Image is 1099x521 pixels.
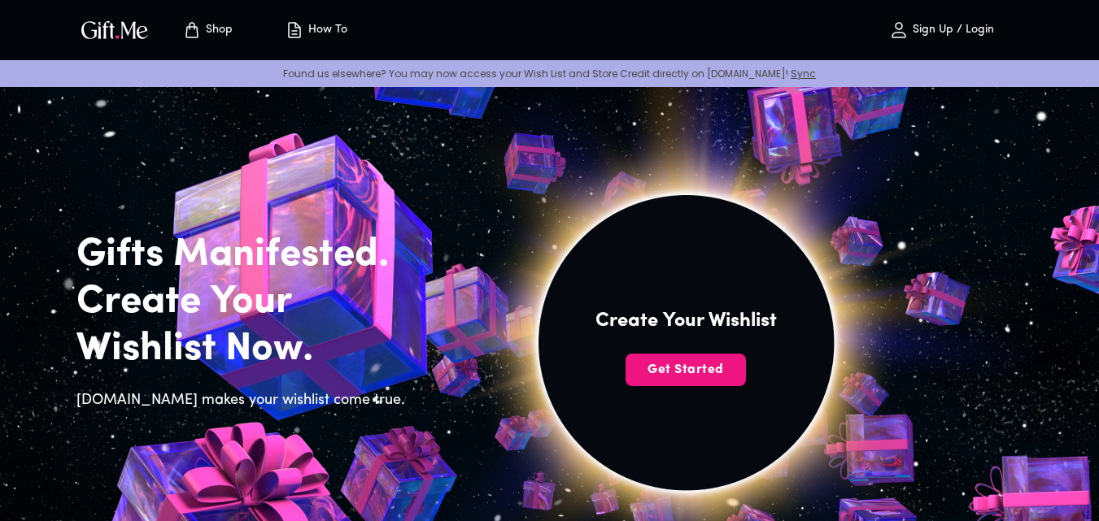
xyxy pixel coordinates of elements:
button: How To [272,4,361,56]
button: Get Started [626,354,746,386]
p: How To [304,24,347,37]
p: Sign Up / Login [909,24,994,37]
span: Get Started [626,361,746,379]
h4: Create Your Wishlist [595,308,777,334]
p: Found us elsewhere? You may now access your Wish List and Store Credit directly on [DOMAIN_NAME]! [13,67,1086,80]
h6: [DOMAIN_NAME] makes your wishlist come true. [76,389,415,412]
img: how-to.svg [285,20,304,40]
p: Shop [202,24,233,37]
h2: Wishlist Now. [76,326,415,373]
a: Sync [791,67,816,80]
h2: Gifts Manifested. [76,232,415,279]
button: Store page [163,4,252,56]
h2: Create Your [76,279,415,326]
img: GiftMe Logo [78,18,151,41]
button: Sign Up / Login [861,4,1023,56]
button: GiftMe Logo [76,20,153,40]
